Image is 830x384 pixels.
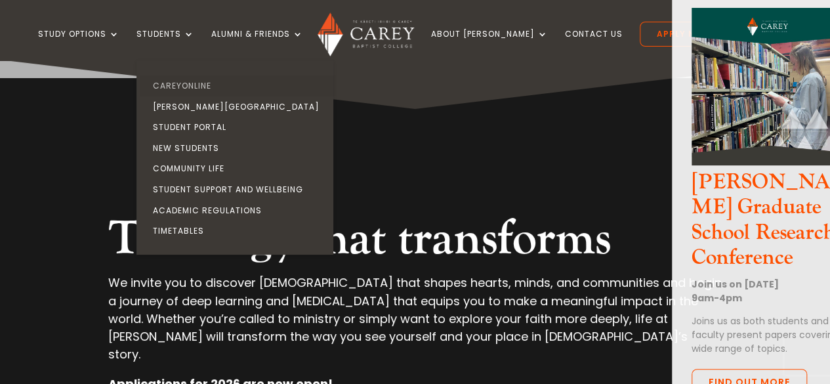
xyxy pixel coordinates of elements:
[140,179,337,200] a: Student Support and Wellbeing
[431,30,548,60] a: About [PERSON_NAME]
[211,30,303,60] a: Alumni & Friends
[140,200,337,221] a: Academic Regulations
[38,30,119,60] a: Study Options
[108,274,722,375] p: We invite you to discover [DEMOGRAPHIC_DATA] that shapes hearts, minds, and communities and begin...
[108,211,722,274] h2: Theology that transforms
[565,30,623,60] a: Contact Us
[140,117,337,138] a: Student Portal
[136,30,194,60] a: Students
[140,96,337,117] a: [PERSON_NAME][GEOGRAPHIC_DATA]
[140,138,337,159] a: New Students
[318,12,414,56] img: Carey Baptist College
[140,75,337,96] a: CareyOnline
[640,22,728,47] a: Apply Now
[692,291,742,305] strong: 9am-4pm
[140,158,337,179] a: Community Life
[692,278,779,291] strong: Join us on [DATE]
[140,221,337,242] a: Timetables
